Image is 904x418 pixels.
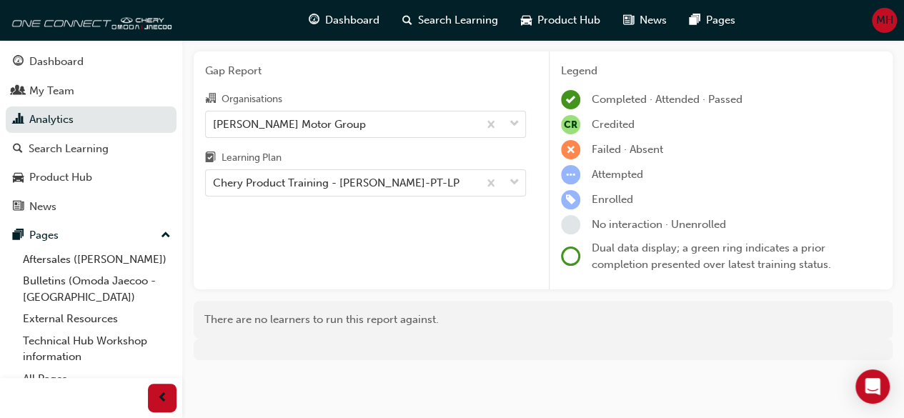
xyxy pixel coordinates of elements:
[6,222,177,249] button: Pages
[17,330,177,368] a: Technical Hub Workshop information
[29,141,109,157] div: Search Learning
[510,174,520,192] span: down-icon
[678,6,747,35] a: pages-iconPages
[592,143,663,156] span: Failed · Absent
[29,54,84,70] div: Dashboard
[17,308,177,330] a: External Resources
[6,136,177,162] a: Search Learning
[391,6,510,35] a: search-iconSearch Learning
[13,201,24,214] span: news-icon
[402,11,412,29] span: search-icon
[876,12,893,29] span: MH
[6,49,177,75] a: Dashboard
[325,12,379,29] span: Dashboard
[592,168,643,181] span: Attempted
[561,90,580,109] span: learningRecordVerb_COMPLETE-icon
[213,175,460,191] div: Chery Product Training - [PERSON_NAME]-PT-LP
[222,92,282,106] div: Organisations
[592,118,635,131] span: Credited
[592,193,633,206] span: Enrolled
[592,218,726,231] span: No interaction · Unenrolled
[13,114,24,126] span: chart-icon
[13,143,23,156] span: search-icon
[537,12,600,29] span: Product Hub
[640,12,667,29] span: News
[222,151,282,165] div: Learning Plan
[7,6,172,34] img: oneconnect
[690,11,700,29] span: pages-icon
[6,46,177,222] button: DashboardMy TeamAnalyticsSearch LearningProduct HubNews
[205,63,526,79] span: Gap Report
[297,6,391,35] a: guage-iconDashboard
[706,12,735,29] span: Pages
[17,270,177,308] a: Bulletins (Omoda Jaecoo - [GEOGRAPHIC_DATA])
[612,6,678,35] a: news-iconNews
[194,301,893,339] div: There are no learners to run this report against.
[592,242,831,271] span: Dual data display; a green ring indicates a prior completion presented over latest training status.
[561,165,580,184] span: learningRecordVerb_ATTEMPT-icon
[6,194,177,220] a: News
[205,152,216,165] span: learningplan-icon
[6,164,177,191] a: Product Hub
[161,227,171,245] span: up-icon
[13,85,24,98] span: people-icon
[213,116,366,132] div: [PERSON_NAME] Motor Group
[592,93,742,106] span: Completed · Attended · Passed
[13,229,24,242] span: pages-icon
[29,169,92,186] div: Product Hub
[29,83,74,99] div: My Team
[561,190,580,209] span: learningRecordVerb_ENROLL-icon
[561,115,580,134] span: null-icon
[623,11,634,29] span: news-icon
[6,78,177,104] a: My Team
[418,12,498,29] span: Search Learning
[17,249,177,271] a: Aftersales ([PERSON_NAME])
[157,389,168,407] span: prev-icon
[561,140,580,159] span: learningRecordVerb_FAIL-icon
[561,63,881,79] div: Legend
[561,215,580,234] span: learningRecordVerb_NONE-icon
[309,11,319,29] span: guage-icon
[855,369,890,404] div: Open Intercom Messenger
[6,106,177,133] a: Analytics
[205,93,216,106] span: organisation-icon
[521,11,532,29] span: car-icon
[872,8,897,33] button: MH
[510,115,520,134] span: down-icon
[29,199,56,215] div: News
[13,171,24,184] span: car-icon
[510,6,612,35] a: car-iconProduct Hub
[29,227,59,244] div: Pages
[17,368,177,390] a: All Pages
[13,56,24,69] span: guage-icon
